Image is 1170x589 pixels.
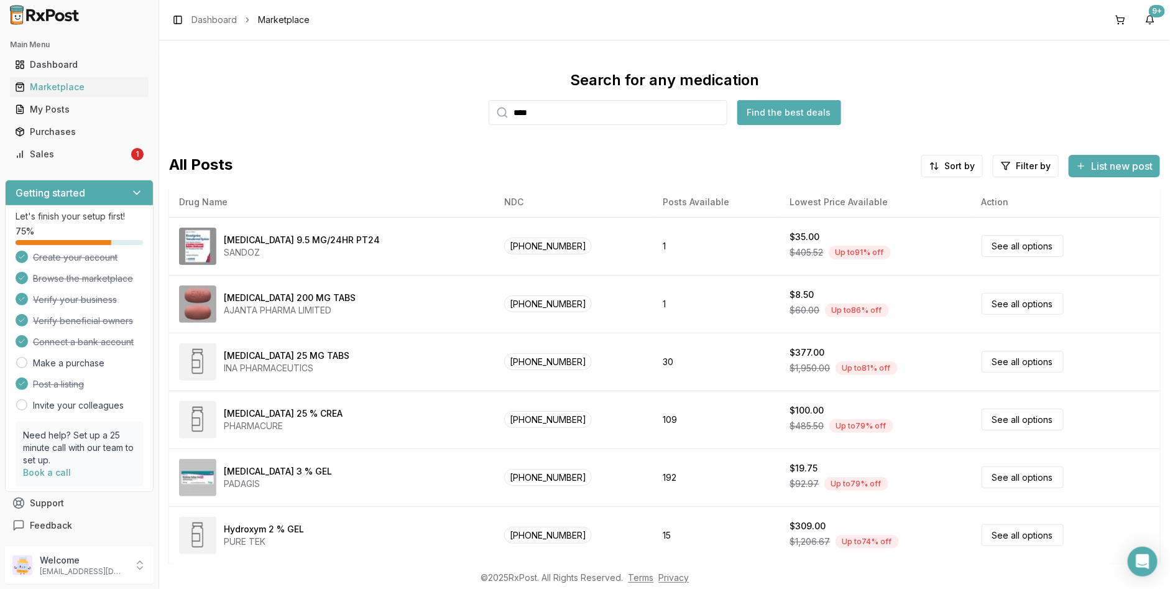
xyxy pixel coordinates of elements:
td: 109 [653,391,780,448]
button: 9+ [1140,10,1160,30]
div: My Posts [15,103,144,116]
button: Find the best deals [737,100,841,125]
span: Browse the marketplace [33,272,133,285]
a: See all options [982,293,1064,315]
img: Diclofenac Sodium 3 % GEL [179,459,216,496]
div: $19.75 [790,462,818,475]
span: 75 % [16,225,34,238]
div: Up to 79 % off [829,419,893,433]
p: Let's finish your setup first! [16,210,143,223]
button: List new post [1069,155,1160,177]
div: $377.00 [790,346,825,359]
div: 1 [131,148,144,160]
button: Purchases [5,122,154,142]
div: INA PHARMACEUTICS [224,362,349,374]
th: Drug Name [169,187,494,217]
div: Up to 74 % off [836,535,899,549]
button: Filter by [993,155,1059,177]
a: See all options [982,524,1064,546]
td: 30 [653,333,780,391]
a: List new post [1069,161,1160,174]
div: Up to 79 % off [824,477,888,491]
span: Marketplace [258,14,310,26]
img: Rivastigmine 9.5 MG/24HR PT24 [179,228,216,265]
span: $1,950.00 [790,362,831,374]
a: See all options [982,351,1064,373]
button: Sales1 [5,144,154,164]
img: Entacapone 200 MG TABS [179,285,216,323]
div: Sales [15,148,129,160]
img: Methyl Salicylate 25 % CREA [179,401,216,438]
button: Dashboard [5,55,154,75]
div: [MEDICAL_DATA] 200 MG TABS [224,292,356,304]
span: Verify beneficial owners [33,315,133,327]
h2: Main Menu [10,40,149,50]
p: Need help? Set up a 25 minute call with our team to set up. [23,429,136,466]
div: $309.00 [790,520,826,532]
div: AJANTA PHARMA LIMITED [224,304,356,317]
td: 15 [653,506,780,564]
span: Filter by [1016,160,1051,172]
div: [MEDICAL_DATA] 25 MG TABS [224,350,349,362]
h3: Getting started [16,185,85,200]
div: Purchases [15,126,144,138]
div: Marketplace [15,81,144,93]
span: [PHONE_NUMBER] [504,238,592,254]
div: $100.00 [790,404,824,417]
span: $1,206.67 [790,536,831,548]
div: SANDOZ [224,246,380,259]
span: Connect a bank account [33,336,134,348]
img: User avatar [12,555,32,575]
span: List new post [1091,159,1153,174]
th: NDC [494,187,653,217]
button: Marketplace [5,77,154,97]
p: [EMAIL_ADDRESS][DOMAIN_NAME] [40,567,126,577]
span: Sort by [944,160,975,172]
a: See all options [982,409,1064,430]
div: Search for any medication [570,70,759,90]
span: [PHONE_NUMBER] [504,353,592,370]
span: Post a listing [33,378,84,391]
a: Book a call [23,467,71,478]
a: My Posts [10,98,149,121]
span: Feedback [30,519,72,532]
div: Open Intercom Messenger [1128,547,1158,577]
nav: breadcrumb [191,14,310,26]
div: PHARMACURE [224,420,343,432]
span: Create your account [33,251,117,264]
a: Make a purchase [33,357,104,369]
button: Feedback [5,514,154,537]
div: Up to 86 % off [825,304,889,317]
div: Up to 91 % off [829,246,891,259]
div: PADAGIS [224,478,332,490]
p: Welcome [40,554,126,567]
span: $485.50 [790,420,824,432]
a: Dashboard [191,14,237,26]
button: Sort by [921,155,983,177]
span: [PHONE_NUMBER] [504,527,592,544]
span: Verify your business [33,294,117,306]
a: Purchases [10,121,149,143]
button: Support [5,492,154,514]
img: Hydroxym 2 % GEL [179,517,216,554]
span: $60.00 [790,304,820,317]
th: Action [972,187,1161,217]
div: $35.00 [790,231,820,243]
td: 1 [653,275,780,333]
a: Terms [629,572,654,583]
img: Diclofenac Potassium 25 MG TABS [179,343,216,381]
div: [MEDICAL_DATA] 9.5 MG/24HR PT24 [224,234,380,246]
a: Invite your colleagues [33,399,124,412]
div: $8.50 [790,289,814,301]
span: [PHONE_NUMBER] [504,295,592,312]
td: 1 [653,217,780,275]
div: Hydroxym 2 % GEL [224,523,304,536]
span: $92.97 [790,478,819,490]
span: [PHONE_NUMBER] [504,411,592,428]
div: PURE TEK [224,536,304,548]
a: See all options [982,235,1064,257]
div: [MEDICAL_DATA] 3 % GEL [224,465,332,478]
th: Posts Available [653,187,780,217]
td: 192 [653,448,780,506]
th: Lowest Price Available [780,187,972,217]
